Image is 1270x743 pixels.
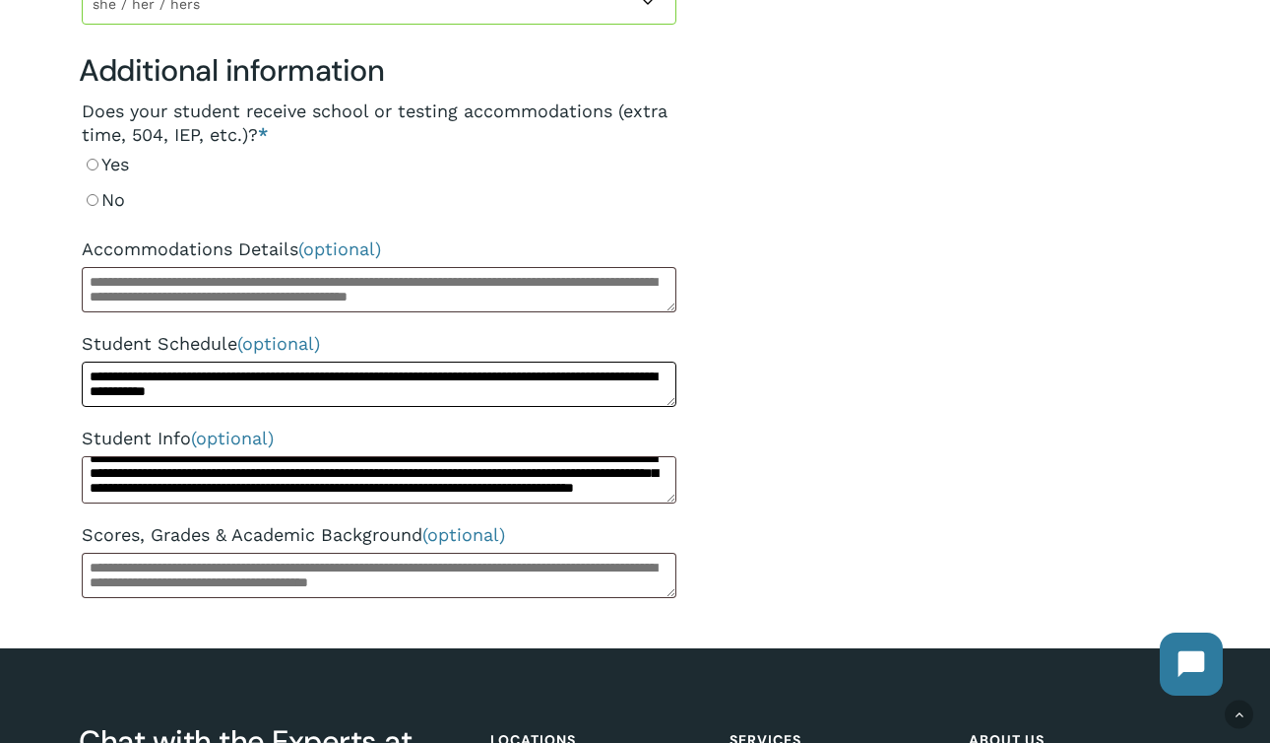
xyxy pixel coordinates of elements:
label: Yes [82,147,676,182]
span: (optional) [422,524,505,545]
abbr: required [258,124,268,145]
input: No [87,194,98,206]
span: (optional) [298,238,381,259]
label: No [82,182,676,218]
input: Yes [87,159,98,170]
h3: Additional information [79,51,679,90]
legend: Does your student receive school or testing accommodations (extra time, 504, IEP, etc.)? [82,100,676,147]
span: (optional) [237,333,320,354]
label: Student Schedule [82,326,676,362]
label: Student Info [82,421,676,456]
span: (optional) [191,428,274,448]
label: Accommodations Details [82,232,676,267]
iframe: Chatbot [1140,613,1242,715]
label: Scores, Grades & Academic Background [82,517,676,553]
